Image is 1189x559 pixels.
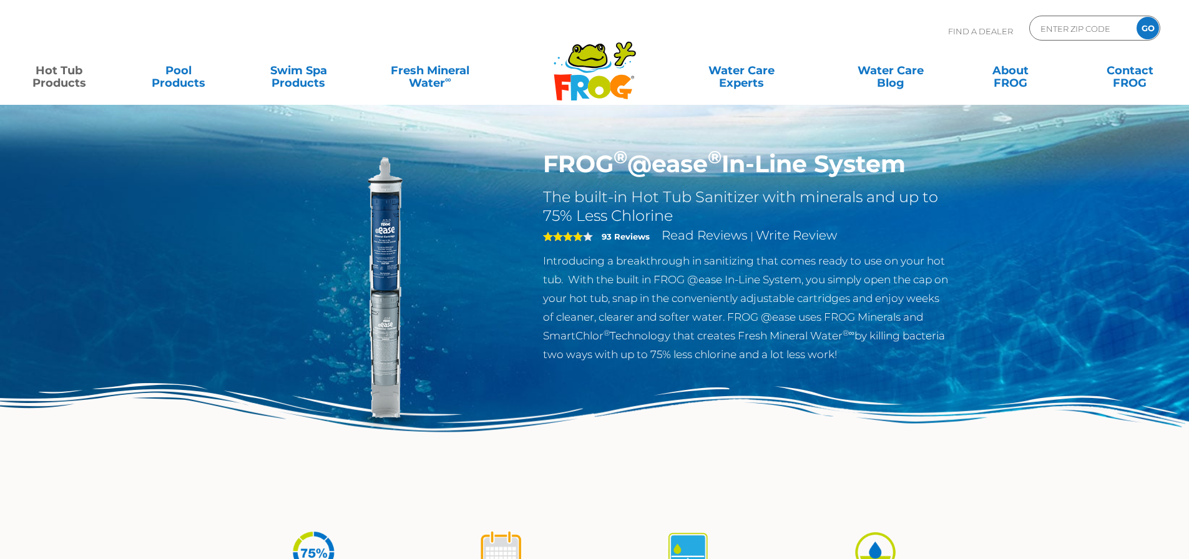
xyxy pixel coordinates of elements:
[602,231,650,241] strong: 93 Reviews
[948,16,1013,47] p: Find A Dealer
[614,146,627,168] sup: ®
[843,328,854,338] sup: ®∞
[132,58,225,83] a: PoolProducts
[1137,17,1159,39] input: GO
[964,58,1057,83] a: AboutFROG
[708,146,722,168] sup: ®
[445,74,451,84] sup: ∞
[371,58,488,83] a: Fresh MineralWater∞
[252,58,345,83] a: Swim SpaProducts
[666,58,817,83] a: Water CareExperts
[547,25,643,101] img: Frog Products Logo
[662,228,748,243] a: Read Reviews
[543,188,951,225] h2: The built-in Hot Tub Sanitizer with minerals and up to 75% Less Chlorine
[750,230,753,242] span: |
[12,58,105,83] a: Hot TubProducts
[756,228,837,243] a: Write Review
[543,231,583,241] span: 4
[604,328,610,338] sup: ®
[239,150,525,435] img: inline-system.png
[1084,58,1177,83] a: ContactFROG
[844,58,937,83] a: Water CareBlog
[543,251,951,364] p: Introducing a breakthrough in sanitizing that comes ready to use on your hot tub. With the built ...
[543,150,951,178] h1: FROG @ease In-Line System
